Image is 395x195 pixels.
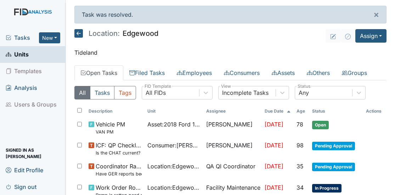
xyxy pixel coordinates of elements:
[96,150,142,156] small: Is the CHAT current? (document the date in the comment section)
[203,117,262,138] td: [PERSON_NAME]
[74,86,136,99] div: Type filter
[312,121,329,129] span: Open
[262,105,294,117] th: Toggle SortBy
[96,170,142,177] small: Have GER reports been reviewed by managers within 72 hours of occurrence?
[373,9,379,20] span: ×
[203,105,262,117] th: Assignee
[89,30,120,37] span: Location:
[96,162,142,177] span: Coordinator Random Have GER reports been reviewed by managers within 72 hours of occurrence?
[147,162,201,170] span: Location : Edgewood
[297,184,304,191] span: 34
[147,141,201,150] span: Consumer : [PERSON_NAME]
[96,120,125,135] span: Vehicle PM VAN PM
[123,65,171,80] a: Filed Tasks
[299,88,309,97] div: Any
[203,159,262,180] td: QA QI Coordinator
[265,184,283,191] span: [DATE]
[74,6,386,23] div: Task was resolved.
[74,29,158,38] h5: Edgewood
[146,88,166,97] div: All FIDs
[171,65,218,80] a: Employees
[266,65,301,80] a: Assets
[297,142,304,149] span: 98
[6,181,36,192] span: Sign out
[218,65,266,80] a: Consumers
[86,105,145,117] th: Toggle SortBy
[363,105,386,117] th: Actions
[297,121,303,128] span: 78
[312,184,342,193] span: In Progress
[366,6,386,23] button: ×
[6,82,37,93] span: Analysis
[355,29,386,43] button: Assign
[145,105,203,117] th: Toggle SortBy
[96,129,125,135] small: VAN PM
[222,88,269,97] div: Incomplete Tasks
[74,65,123,80] a: Open Tasks
[6,148,60,159] span: Signed in as [PERSON_NAME]
[6,49,29,60] span: Units
[294,105,309,117] th: Toggle SortBy
[312,163,355,171] span: Pending Approval
[336,65,373,80] a: Groups
[114,86,136,99] button: Tags
[265,163,283,170] span: [DATE]
[147,183,201,192] span: Location : Edgewood
[147,120,201,129] span: Asset : 2018 Ford 17643
[39,32,60,43] button: New
[265,121,283,128] span: [DATE]
[74,48,386,57] p: Tideland
[297,163,304,170] span: 35
[6,164,43,175] span: Edit Profile
[265,142,283,149] span: [DATE]
[96,141,142,156] span: ICF: QP Checklist Is the CHAT current? (document the date in the comment section)
[6,33,39,42] a: Tasks
[77,108,82,113] input: Toggle All Rows Selected
[90,86,114,99] button: Tasks
[309,105,363,117] th: Toggle SortBy
[74,86,90,99] button: All
[203,138,262,159] td: [PERSON_NAME]
[301,65,336,80] a: Others
[312,142,355,150] span: Pending Approval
